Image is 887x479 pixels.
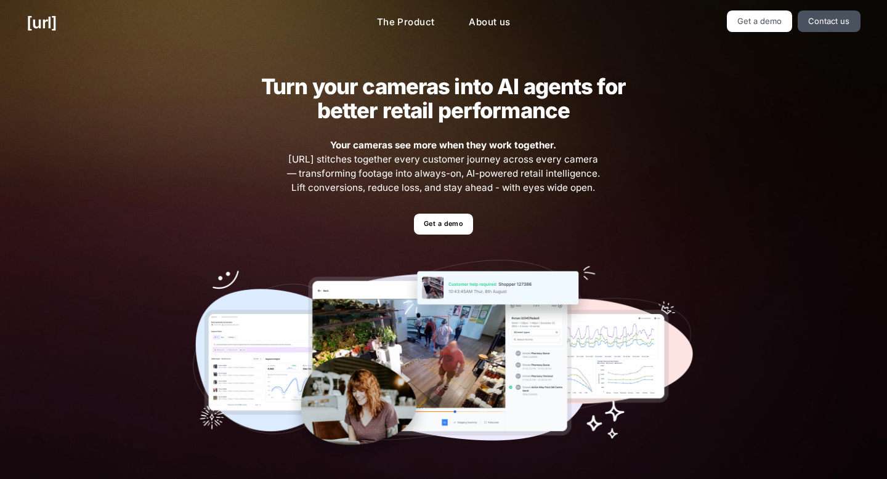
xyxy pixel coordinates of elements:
[193,260,695,464] img: Our tools
[26,10,57,34] a: [URL]
[798,10,861,32] a: Contact us
[727,10,793,32] a: Get a demo
[285,139,602,195] span: [URL] stitches together every customer journey across every camera — transforming footage into al...
[242,74,645,123] h2: Turn your cameras into AI agents for better retail performance
[414,214,472,235] a: Get a demo
[459,10,520,34] a: About us
[330,139,556,151] strong: Your cameras see more when they work together.
[367,10,445,34] a: The Product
